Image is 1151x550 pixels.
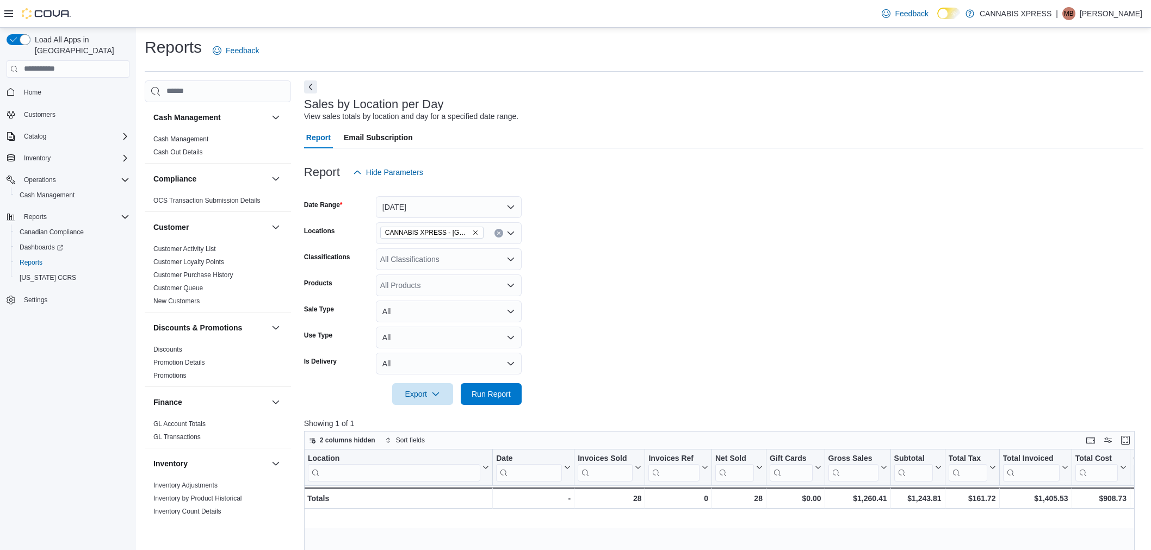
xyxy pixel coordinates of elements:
[770,453,821,481] button: Gift Cards
[11,187,134,203] button: Cash Management
[506,229,515,237] button: Open list of options
[153,173,196,184] h3: Compliance
[269,457,282,470] button: Inventory
[20,173,60,186] button: Operations
[153,482,218,489] a: Inventory Adjustments
[15,226,88,239] a: Canadian Compliance
[153,507,221,516] span: Inventory Count Details
[15,241,67,254] a: Dashboards
[20,258,42,267] span: Reports
[20,173,129,186] span: Operations
[20,293,129,307] span: Settings
[770,453,813,481] div: Gift Card Sales
[715,453,763,481] button: Net Sold
[894,453,932,464] div: Subtotal
[15,241,129,254] span: Dashboards
[304,253,350,261] label: Classifications
[153,420,206,428] a: GL Account Totals
[153,346,182,353] a: Discounts
[20,130,129,143] span: Catalog
[828,453,887,481] button: Gross Sales
[715,453,754,464] div: Net Sold
[153,458,188,469] h3: Inventory
[153,148,203,156] a: Cash Out Details
[153,508,221,515] a: Inventory Count Details
[2,151,134,166] button: Inventory
[1056,7,1058,20] p: |
[1102,434,1115,447] button: Display options
[980,7,1051,20] p: CANNABIS XPRESS
[1080,7,1142,20] p: [PERSON_NAME]
[15,189,129,202] span: Cash Management
[153,481,218,490] span: Inventory Adjustments
[304,166,340,179] h3: Report
[506,255,515,264] button: Open list of options
[472,389,511,399] span: Run Report
[320,436,375,445] span: 2 columns hidden
[392,383,453,405] button: Export
[308,453,480,481] div: Location
[648,453,699,481] div: Invoices Ref
[770,492,821,505] div: $0.00
[381,434,429,447] button: Sort fields
[145,343,291,386] div: Discounts & Promotions
[20,130,51,143] button: Catalog
[578,453,633,481] div: Invoices Sold
[1062,7,1075,20] div: Maggie Baillargeon
[948,453,987,464] div: Total Tax
[648,492,708,505] div: 0
[153,197,261,204] a: OCS Transaction Submission Details
[349,161,428,183] button: Hide Parameters
[24,176,56,184] span: Operations
[153,271,233,279] span: Customer Purchase History
[153,372,187,379] a: Promotions
[11,255,134,270] button: Reports
[22,8,71,19] img: Cova
[399,383,447,405] span: Export
[496,453,562,464] div: Date
[15,271,81,284] a: [US_STATE] CCRS
[153,196,261,205] span: OCS Transaction Submission Details
[305,434,380,447] button: 2 columns hidden
[153,359,205,366] a: Promotion Details
[1003,453,1059,481] div: Total Invoiced
[376,353,522,374] button: All
[828,453,878,481] div: Gross Sales
[20,293,52,307] a: Settings
[894,453,941,481] button: Subtotal
[2,209,134,224] button: Reports
[506,281,515,290] button: Open list of options
[496,492,571,505] div: -
[2,129,134,144] button: Catalog
[153,322,267,333] button: Discounts & Promotions
[11,270,134,285] button: [US_STATE] CCRS
[153,345,182,354] span: Discounts
[304,227,335,235] label: Locations
[648,453,708,481] button: Invoices Ref
[304,305,334,314] label: Sale Type
[304,111,518,122] div: View sales totals by location and day for a specified date range.
[226,45,259,56] span: Feedback
[153,358,205,367] span: Promotion Details
[344,127,413,148] span: Email Subscription
[461,383,522,405] button: Run Report
[24,212,47,221] span: Reports
[153,245,216,253] span: Customer Activity List
[269,321,282,334] button: Discounts & Promotions
[1075,453,1126,481] button: Total Cost
[153,433,201,441] span: GL Transactions
[153,222,189,233] h3: Customer
[1075,453,1117,464] div: Total Cost
[304,357,337,366] label: Is Delivery
[20,85,129,99] span: Home
[770,453,813,464] div: Gift Cards
[30,34,129,56] span: Load All Apps in [GEOGRAPHIC_DATA]
[828,492,887,505] div: $1,260.41
[11,224,134,240] button: Canadian Compliance
[496,453,571,481] button: Date
[472,229,479,236] button: Remove CANNABIS XPRESS - Ridgetown (Main Street) from selection in this group
[20,210,51,223] button: Reports
[153,297,200,305] a: New Customers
